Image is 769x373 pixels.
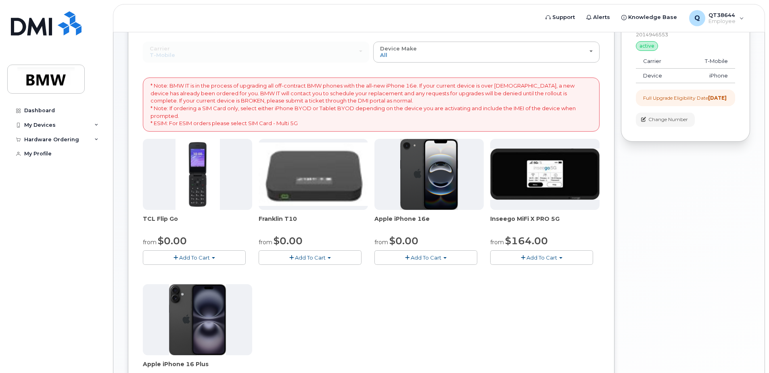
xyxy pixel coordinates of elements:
[158,235,187,247] span: $0.00
[373,42,600,63] button: Device Make All
[150,82,592,127] p: * Note: BMW IT is in the process of upgrading all off-contract BMW phones with the all-new iPhone...
[259,215,368,231] div: Franklin T10
[527,254,557,261] span: Add To Cart
[734,338,763,367] iframe: Messenger Launcher
[593,13,610,21] span: Alerts
[400,139,458,210] img: iphone16e.png
[636,41,658,51] div: active
[176,139,220,210] img: TCL_FLIP_MODE.jpg
[259,142,368,206] img: t10.jpg
[694,13,700,23] span: Q
[490,239,504,246] small: from
[374,239,388,246] small: from
[708,95,727,101] strong: [DATE]
[274,235,303,247] span: $0.00
[490,215,600,231] div: Inseego MiFi X PRO 5G
[490,250,593,264] button: Add To Cart
[505,235,548,247] span: $164.00
[380,52,387,58] span: All
[708,12,736,18] span: QT38644
[552,13,575,21] span: Support
[374,250,477,264] button: Add To Cart
[683,69,735,83] td: iPhone
[259,239,272,246] small: from
[143,215,252,231] div: TCL Flip Go
[389,235,418,247] span: $0.00
[643,94,727,101] div: Full Upgrade Eligibility Date
[636,54,683,69] td: Carrier
[169,284,226,355] img: iphone_16_plus.png
[683,10,750,26] div: QT38644
[648,116,688,123] span: Change Number
[636,113,695,127] button: Change Number
[374,215,484,231] div: Apple iPhone 16e
[490,149,600,200] img: cut_small_inseego_5G.jpg
[380,45,417,52] span: Device Make
[179,254,210,261] span: Add To Cart
[628,13,677,21] span: Knowledge Base
[581,9,616,25] a: Alerts
[708,18,736,25] span: Employee
[411,254,441,261] span: Add To Cart
[636,69,683,83] td: Device
[540,9,581,25] a: Support
[143,250,246,264] button: Add To Cart
[683,54,735,69] td: T-Mobile
[636,31,735,38] div: 2014946553
[295,254,326,261] span: Add To Cart
[143,239,157,246] small: from
[259,250,362,264] button: Add To Cart
[616,9,683,25] a: Knowledge Base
